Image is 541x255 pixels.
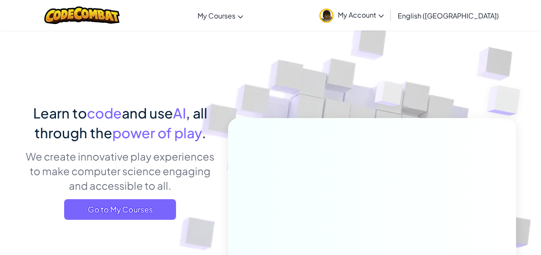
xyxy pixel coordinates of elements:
[173,104,186,121] span: AI
[25,149,215,193] p: We create innovative play experiences to make computer science engaging and accessible to all.
[64,199,176,220] a: Go to My Courses
[87,104,122,121] span: code
[358,64,420,128] img: Overlap cubes
[193,4,247,27] a: My Courses
[398,11,499,20] span: English ([GEOGRAPHIC_DATA])
[319,9,334,23] img: avatar
[393,4,503,27] a: English ([GEOGRAPHIC_DATA])
[112,124,202,141] span: power of play
[33,104,87,121] span: Learn to
[198,11,235,20] span: My Courses
[338,10,384,19] span: My Account
[315,2,388,29] a: My Account
[202,124,206,141] span: .
[44,6,120,24] img: CodeCombat logo
[122,104,173,121] span: and use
